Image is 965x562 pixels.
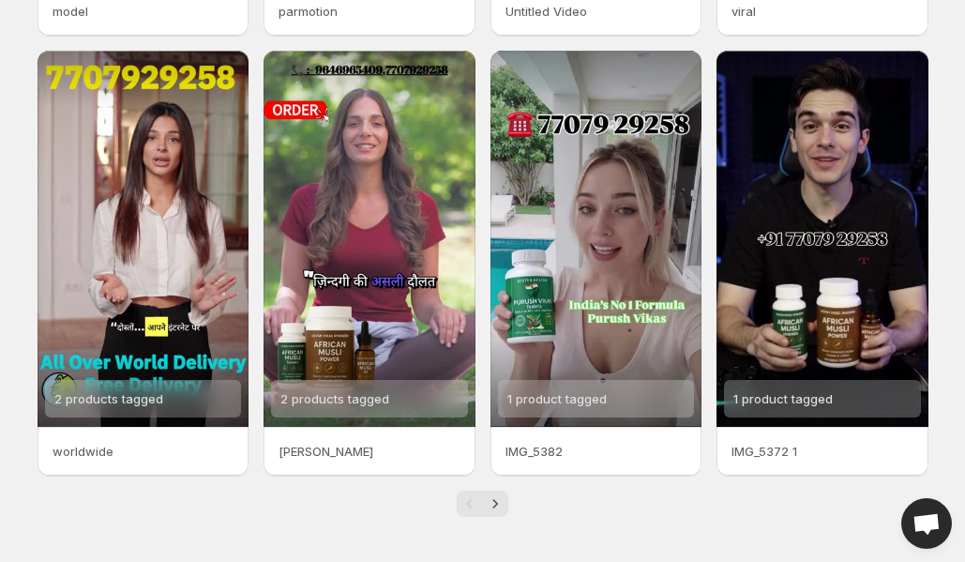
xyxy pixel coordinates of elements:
button: Next [482,491,508,517]
p: Untitled Video [505,2,687,21]
span: 1 product tagged [733,391,833,406]
p: IMG_5382 [505,442,687,461]
p: parmotion [279,2,460,21]
a: Open chat [901,498,952,549]
p: viral [731,2,913,21]
p: [PERSON_NAME] [279,442,460,461]
p: worldwide [53,442,234,461]
p: IMG_5372 1 [731,442,913,461]
span: 2 products tagged [280,391,389,406]
span: 1 product tagged [507,391,607,406]
span: 2 products tagged [54,391,163,406]
nav: Pagination [457,491,508,517]
p: model [53,2,234,21]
